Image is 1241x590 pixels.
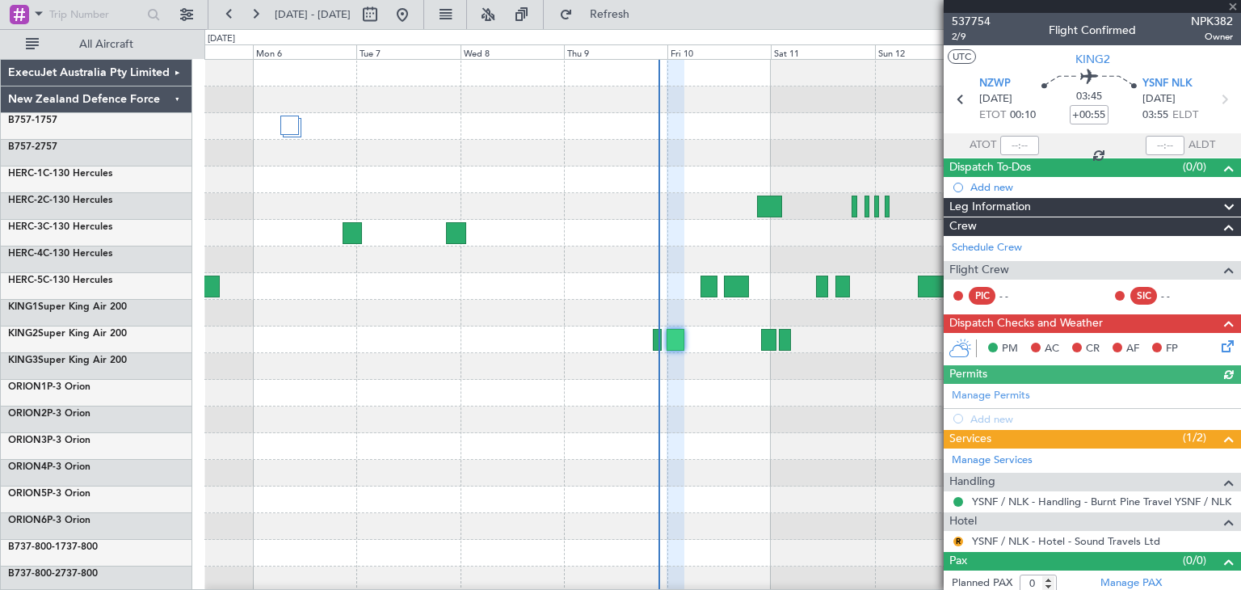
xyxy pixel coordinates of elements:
[8,142,57,152] a: B757-2757
[949,261,1009,280] span: Flight Crew
[8,516,90,525] a: ORION6P-3 Orion
[8,409,90,419] a: ORION2P-3 Orion
[1142,76,1193,92] span: YSNF NLK
[970,137,996,154] span: ATOT
[8,169,112,179] a: HERC-1C-130 Hercules
[1183,552,1206,569] span: (0/0)
[1161,289,1197,303] div: - -
[552,2,649,27] button: Refresh
[949,198,1031,217] span: Leg Information
[1172,107,1198,124] span: ELDT
[564,44,667,59] div: Thu 9
[979,107,1006,124] span: ETOT
[8,462,47,472] span: ORION4
[1183,429,1206,446] span: (1/2)
[949,158,1031,177] span: Dispatch To-Dos
[1130,287,1157,305] div: SIC
[949,473,995,491] span: Handling
[1183,158,1206,175] span: (0/0)
[1049,22,1136,39] div: Flight Confirmed
[8,329,127,339] a: KING2Super King Air 200
[1075,51,1110,68] span: KING2
[18,32,175,57] button: All Aircraft
[8,569,98,579] a: B737-800-2737-800
[576,9,644,20] span: Refresh
[8,249,43,259] span: HERC-4
[8,409,47,419] span: ORION2
[1142,107,1168,124] span: 03:55
[952,453,1033,469] a: Manage Services
[972,534,1160,548] a: YSNF / NLK - Hotel - Sound Travels Ltd
[8,302,38,312] span: KING1
[952,240,1022,256] a: Schedule Crew
[8,489,90,499] a: ORION5P-3 Orion
[253,44,356,59] div: Mon 6
[8,169,43,179] span: HERC-1
[1126,341,1139,357] span: AF
[8,196,112,205] a: HERC-2C-130 Hercules
[1045,341,1059,357] span: AC
[970,180,1233,194] div: Add new
[953,537,963,546] button: R
[8,116,40,125] span: B757-1
[875,44,978,59] div: Sun 12
[1076,89,1102,105] span: 03:45
[8,542,61,552] span: B737-800-1
[972,495,1231,508] a: YSNF / NLK - Handling - Burnt Pine Travel YSNF / NLK
[949,430,991,449] span: Services
[952,13,991,30] span: 537754
[8,382,90,392] a: ORION1P-3 Orion
[8,542,98,552] a: B737-800-1737-800
[8,489,47,499] span: ORION5
[8,356,38,365] span: KING3
[1188,137,1215,154] span: ALDT
[42,39,170,50] span: All Aircraft
[949,552,967,571] span: Pax
[8,249,112,259] a: HERC-4C-130 Hercules
[275,7,351,22] span: [DATE] - [DATE]
[969,287,995,305] div: PIC
[1166,341,1178,357] span: FP
[1191,13,1233,30] span: NPK382
[979,76,1011,92] span: NZWP
[1002,341,1018,357] span: PM
[949,512,977,531] span: Hotel
[948,49,976,64] button: UTC
[208,32,235,46] div: [DATE]
[949,217,977,236] span: Crew
[356,44,460,59] div: Tue 7
[8,276,43,285] span: HERC-5
[8,142,40,152] span: B757-2
[461,44,564,59] div: Wed 8
[1010,107,1036,124] span: 00:10
[1086,341,1100,357] span: CR
[8,356,127,365] a: KING3Super King Air 200
[8,116,57,125] a: B757-1757
[999,289,1036,303] div: - -
[667,44,771,59] div: Fri 10
[952,30,991,44] span: 2/9
[8,436,90,445] a: ORION3P-3 Orion
[8,329,38,339] span: KING2
[8,382,47,392] span: ORION1
[8,222,43,232] span: HERC-3
[771,44,874,59] div: Sat 11
[8,436,47,445] span: ORION3
[1142,91,1176,107] span: [DATE]
[8,302,127,312] a: KING1Super King Air 200
[49,2,142,27] input: Trip Number
[8,196,43,205] span: HERC-2
[8,516,47,525] span: ORION6
[949,314,1103,333] span: Dispatch Checks and Weather
[8,462,90,472] a: ORION4P-3 Orion
[979,91,1012,107] span: [DATE]
[8,569,61,579] span: B737-800-2
[1191,30,1233,44] span: Owner
[8,222,112,232] a: HERC-3C-130 Hercules
[8,276,112,285] a: HERC-5C-130 Hercules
